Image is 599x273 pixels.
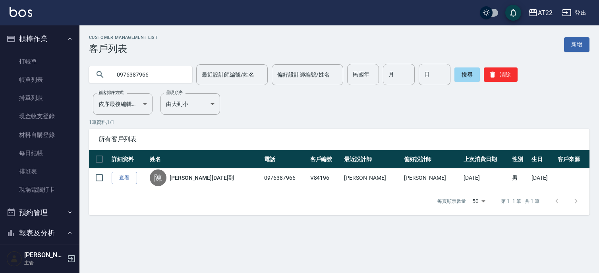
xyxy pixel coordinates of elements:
[559,6,589,20] button: 登出
[99,90,124,96] label: 顧客排序方式
[166,90,183,96] label: 呈現順序
[24,251,65,259] h5: [PERSON_NAME]
[538,8,553,18] div: AT22
[262,150,308,169] th: 電話
[3,144,76,162] a: 每日結帳
[308,169,342,187] td: V84196
[99,135,580,143] span: 所有客戶列表
[525,5,556,21] button: AT22
[462,169,510,187] td: [DATE]
[148,150,262,169] th: 姓名
[402,169,462,187] td: [PERSON_NAME]
[3,223,76,243] button: 報表及分析
[529,169,556,187] td: [DATE]
[89,43,158,54] h3: 客戶列表
[462,150,510,169] th: 上次消費日期
[24,259,65,266] p: 主管
[342,150,402,169] th: 最近設計師
[3,52,76,71] a: 打帳單
[3,89,76,107] a: 掛單列表
[510,169,529,187] td: 男
[501,198,539,205] p: 第 1–1 筆 共 1 筆
[402,150,462,169] th: 偏好設計師
[110,150,148,169] th: 詳細資料
[454,67,480,82] button: 搜尋
[160,93,220,115] div: 由大到小
[170,174,234,182] a: [PERSON_NAME][DATE]到
[556,150,589,169] th: 客戶來源
[3,126,76,144] a: 材料自購登錄
[10,7,32,17] img: Logo
[510,150,529,169] th: 性別
[469,190,488,212] div: 50
[89,119,589,126] p: 1 筆資料, 1 / 1
[3,202,76,223] button: 預約管理
[111,64,186,85] input: 搜尋關鍵字
[112,172,137,184] a: 查看
[529,150,556,169] th: 生日
[3,162,76,181] a: 排班表
[262,169,308,187] td: 0976387966
[437,198,466,205] p: 每頁顯示數量
[3,29,76,49] button: 櫃檯作業
[308,150,342,169] th: 客戶編號
[3,107,76,125] a: 現金收支登錄
[505,5,521,21] button: save
[484,67,518,82] button: 清除
[564,37,589,52] a: 新增
[6,251,22,267] img: Person
[3,71,76,89] a: 帳單列表
[3,181,76,199] a: 現場電腦打卡
[342,169,402,187] td: [PERSON_NAME]
[150,169,166,186] div: 陳
[93,93,153,115] div: 依序最後編輯時間
[89,35,158,40] h2: Customer Management List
